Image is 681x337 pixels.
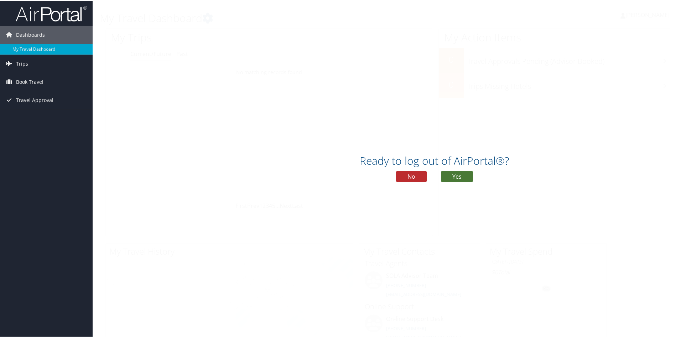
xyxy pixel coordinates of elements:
[441,170,473,181] button: Yes
[16,54,28,72] span: Trips
[16,72,43,90] span: Book Travel
[16,25,45,43] span: Dashboards
[396,170,427,181] button: No
[16,91,53,108] span: Travel Approval
[16,5,87,21] img: airportal-logo.png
